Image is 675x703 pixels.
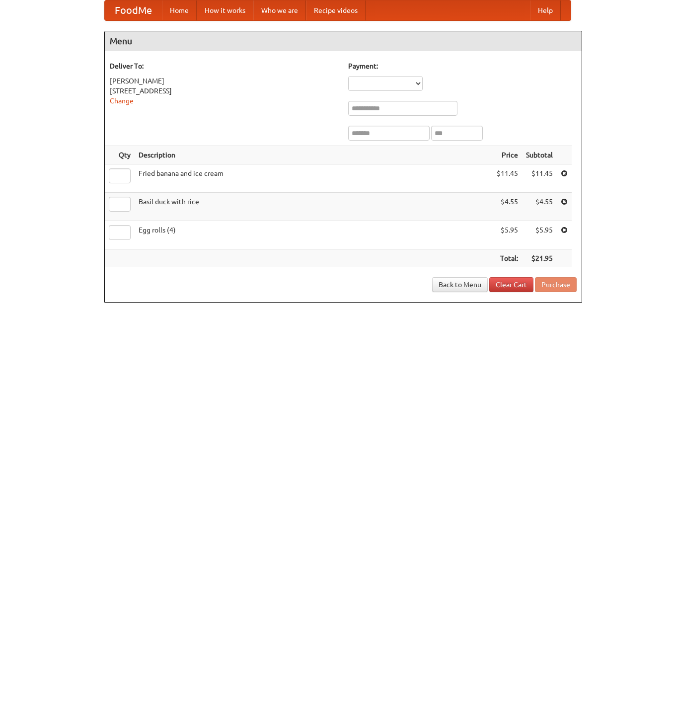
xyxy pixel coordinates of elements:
div: [STREET_ADDRESS] [110,86,338,96]
a: Who we are [253,0,306,20]
a: FoodMe [105,0,162,20]
td: Egg rolls (4) [135,221,493,249]
a: Home [162,0,197,20]
th: Total: [493,249,522,268]
td: Basil duck with rice [135,193,493,221]
th: Price [493,146,522,164]
a: How it works [197,0,253,20]
th: Subtotal [522,146,557,164]
button: Purchase [535,277,577,292]
a: Clear Cart [489,277,533,292]
td: $4.55 [493,193,522,221]
a: Help [530,0,561,20]
th: Qty [105,146,135,164]
td: $5.95 [493,221,522,249]
th: Description [135,146,493,164]
td: $4.55 [522,193,557,221]
th: $21.95 [522,249,557,268]
h4: Menu [105,31,582,51]
td: $11.45 [522,164,557,193]
a: Back to Menu [432,277,488,292]
a: Recipe videos [306,0,366,20]
a: Change [110,97,134,105]
div: [PERSON_NAME] [110,76,338,86]
td: $5.95 [522,221,557,249]
h5: Deliver To: [110,61,338,71]
td: Fried banana and ice cream [135,164,493,193]
td: $11.45 [493,164,522,193]
h5: Payment: [348,61,577,71]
